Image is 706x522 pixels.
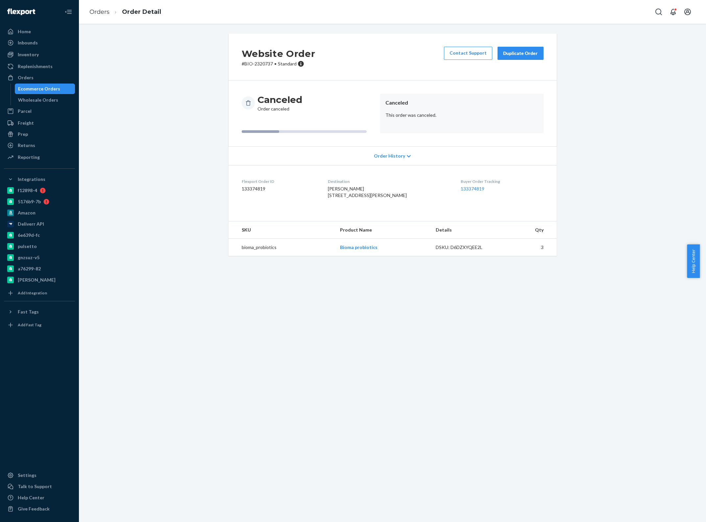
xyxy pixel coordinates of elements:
[4,492,75,503] a: Help Center
[4,174,75,185] button: Integrations
[687,244,700,278] button: Help Center
[84,2,166,22] ol: breadcrumbs
[18,108,32,114] div: Parcel
[4,320,75,330] a: Add Fast Tag
[4,26,75,37] a: Home
[18,142,35,149] div: Returns
[18,176,45,183] div: Integrations
[681,5,694,18] button: Open account menu
[122,8,161,15] a: Order Detail
[18,74,34,81] div: Orders
[242,61,315,67] p: # BIO-2320737
[4,219,75,229] a: Deliverr API
[18,131,28,137] div: Prep
[18,51,39,58] div: Inventory
[18,63,53,70] div: Replenishments
[4,140,75,151] a: Returns
[4,49,75,60] a: Inventory
[18,309,39,315] div: Fast Tags
[229,239,335,256] td: bioma_probiotics
[436,244,498,251] div: DSKU: D6DZXYQEE2L
[18,322,41,328] div: Add Fast Tag
[18,243,37,250] div: pulsetto
[18,39,38,46] div: Inbounds
[503,50,538,57] div: Duplicate Order
[18,232,40,238] div: 6e639d-fc
[503,221,557,239] th: Qty
[18,198,41,205] div: 5176b9-7b
[4,208,75,218] a: Amazon
[4,106,75,116] a: Parcel
[15,95,75,105] a: Wholesale Orders
[461,186,484,191] a: 133374819
[4,72,75,83] a: Orders
[18,154,40,161] div: Reporting
[4,481,75,492] a: Talk to Support
[461,179,544,184] dt: Buyer Order Tracking
[4,252,75,263] a: gnzsuz-v5
[257,94,302,112] div: Order canceled
[4,37,75,48] a: Inbounds
[4,61,75,72] a: Replenishments
[4,288,75,298] a: Add Integration
[18,120,34,126] div: Freight
[4,230,75,240] a: 6e639d-fc
[18,265,41,272] div: a76299-82
[18,221,44,227] div: Deliverr API
[340,244,377,250] a: Bioma probiotics
[4,263,75,274] a: a76299-82
[498,47,544,60] button: Duplicate Order
[4,241,75,252] a: pulsetto
[4,129,75,139] a: Prep
[4,196,75,207] a: 5176b9-7b
[4,185,75,196] a: f12898-4
[242,47,315,61] h2: Website Order
[18,290,47,296] div: Add Integration
[274,61,277,66] span: •
[4,470,75,481] a: Settings
[652,5,665,18] button: Open Search Box
[328,186,407,198] span: [PERSON_NAME] [STREET_ADDRESS][PERSON_NAME]
[18,506,50,512] div: Give Feedback
[4,307,75,317] button: Fast Tags
[4,504,75,514] button: Give Feedback
[15,84,75,94] a: Ecommerce Orders
[257,94,302,106] h3: Canceled
[278,61,297,66] span: Standard
[18,277,56,283] div: [PERSON_NAME]
[385,112,538,118] p: This order was canceled.
[444,47,492,60] a: Contact Support
[18,254,39,261] div: gnzsuz-v5
[18,187,37,194] div: f12898-4
[242,186,318,192] dd: 133374819
[18,86,60,92] div: Ecommerce Orders
[89,8,110,15] a: Orders
[667,5,680,18] button: Open notifications
[328,179,450,184] dt: Destination
[242,179,318,184] dt: Flexport Order ID
[229,221,335,239] th: SKU
[18,97,58,103] div: Wholesale Orders
[503,239,557,256] td: 3
[62,5,75,18] button: Close Navigation
[18,483,52,490] div: Talk to Support
[4,118,75,128] a: Freight
[335,221,430,239] th: Product Name
[18,494,44,501] div: Help Center
[4,152,75,162] a: Reporting
[4,275,75,285] a: [PERSON_NAME]
[430,221,503,239] th: Details
[374,153,405,159] span: Order History
[18,472,37,479] div: Settings
[18,210,36,216] div: Amazon
[7,9,35,15] img: Flexport logo
[385,99,538,107] header: Canceled
[18,28,31,35] div: Home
